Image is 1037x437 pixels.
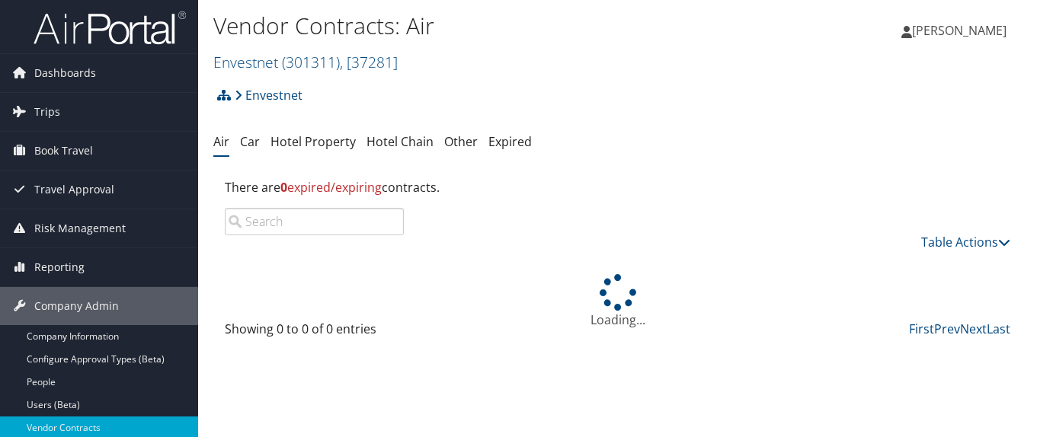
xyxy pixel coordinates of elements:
a: Other [444,133,478,150]
a: [PERSON_NAME] [901,8,1022,53]
strong: 0 [280,179,287,196]
span: Risk Management [34,209,126,247]
span: [PERSON_NAME] [912,22,1007,39]
a: Last [987,321,1010,337]
div: There are contracts. [213,167,1022,208]
div: Showing 0 to 0 of 0 entries [225,320,404,346]
span: , [ 37281 ] [340,52,398,72]
img: airportal-logo.png [34,10,186,46]
a: Envestnet [213,52,398,72]
span: ( 301311 ) [282,52,340,72]
a: Prev [934,321,960,337]
a: Envestnet [235,80,302,110]
input: Search [225,208,404,235]
span: Dashboards [34,54,96,92]
a: First [909,321,934,337]
a: Air [213,133,229,150]
span: Trips [34,93,60,131]
a: Hotel Property [270,133,356,150]
span: Travel Approval [34,171,114,209]
div: Loading... [213,274,1022,329]
a: Table Actions [921,234,1010,250]
a: Hotel Chain [366,133,434,150]
a: Next [960,321,987,337]
span: Book Travel [34,132,93,170]
span: Reporting [34,248,85,286]
span: expired/expiring [280,179,382,196]
span: Company Admin [34,287,119,325]
h1: Vendor Contracts: Air [213,10,752,42]
a: Expired [488,133,532,150]
a: Car [240,133,260,150]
